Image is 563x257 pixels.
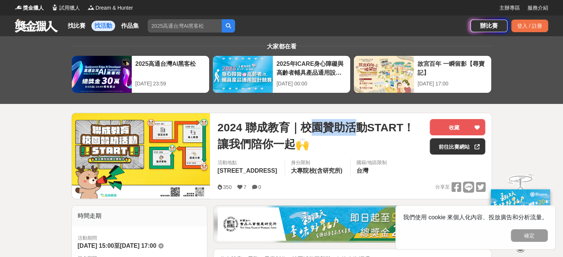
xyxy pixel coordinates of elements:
[135,80,205,88] div: [DATE] 23:59
[87,4,95,11] img: Logo
[418,80,487,88] div: [DATE] 17:00
[95,4,133,12] span: Dream & Hunter
[72,206,207,226] div: 時間走期
[291,168,342,174] span: 大專院校(含研究所)
[217,119,424,152] span: 2024 聯成教育｜校園贊助活動START！讓我們陪你一起🙌
[291,159,344,166] div: 身分限制
[15,4,22,11] img: Logo
[51,4,80,12] a: Logo試用獵人
[356,168,368,174] span: 台灣
[218,207,487,241] img: b0ef2173-5a9d-47ad-b0e3-de335e335c0a.jpg
[277,80,346,88] div: [DATE] 00:00
[148,19,222,33] input: 2025高通台灣AI黑客松
[491,189,550,239] img: ff197300-f8ee-455f-a0ae-06a3645bc375.jpg
[87,4,133,12] a: LogoDream & Hunter
[212,55,351,93] a: 2025年ICARE身心障礙與高齡者輔具產品通用設計競賽[DATE] 00:00
[135,60,205,76] div: 2025高通台灣AI黑客松
[499,4,520,12] a: 主辦專區
[353,55,492,93] a: 故宮百年 一瞬留影【尋寶記】[DATE] 17:00
[511,20,548,32] div: 登入 / 註冊
[114,243,120,249] span: 至
[244,184,247,190] span: 7
[15,4,44,12] a: Logo獎金獵人
[217,168,277,174] span: [STREET_ADDRESS]
[403,214,548,220] span: 我們使用 cookie 來個人化內容、投放廣告和分析流量。
[277,60,346,76] div: 2025年ICARE身心障礙與高齡者輔具產品通用設計競賽
[223,184,231,190] span: 350
[511,229,548,242] button: 確定
[435,182,449,193] span: 分享至
[65,21,88,31] a: 找比賽
[72,113,210,199] img: Cover Image
[51,4,58,11] img: Logo
[265,43,298,50] span: 大家都在看
[78,234,201,242] span: 活動期間
[430,138,485,155] a: 前往比賽網站
[59,4,80,12] span: 試用獵人
[418,60,487,76] div: 故宮百年 一瞬留影【尋寶記】
[258,184,261,190] span: 0
[23,4,44,12] span: 獎金獵人
[430,119,485,135] button: 收藏
[120,243,156,249] span: [DATE] 17:00
[470,20,507,32] a: 辦比賽
[118,21,142,31] a: 作品集
[78,243,114,249] span: [DATE] 15:00
[527,4,548,12] a: 服務介紹
[356,159,387,166] div: 國籍/地區限制
[91,21,115,31] a: 找活動
[71,55,210,93] a: 2025高通台灣AI黑客松[DATE] 23:59
[217,159,279,166] span: 活動地點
